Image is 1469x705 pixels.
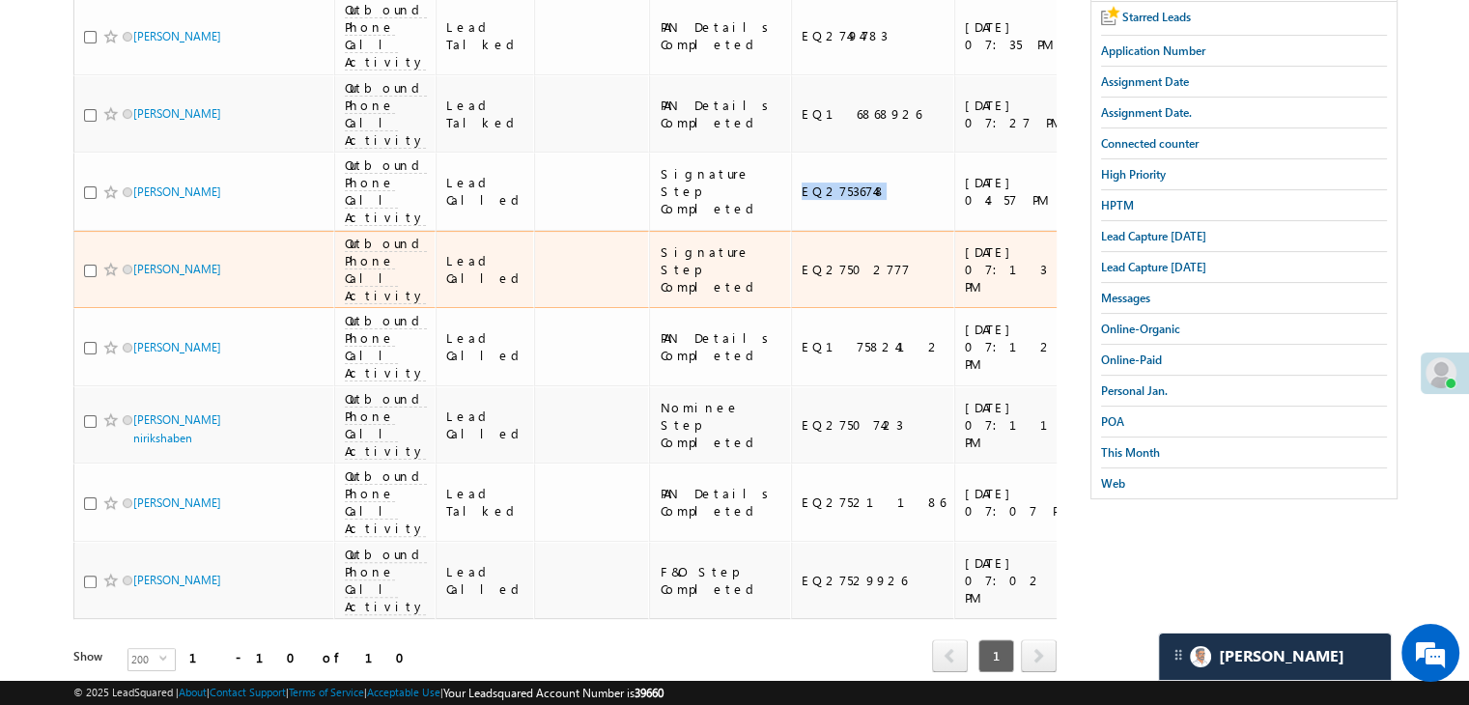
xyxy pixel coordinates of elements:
div: F&O Step Completed [660,563,782,598]
div: Show [73,648,112,665]
span: 200 [128,649,159,670]
span: prev [932,639,968,672]
div: [DATE] 07:02 PM [965,554,1071,606]
a: [PERSON_NAME] [133,106,221,121]
div: 1 - 10 of 10 [189,646,416,668]
span: POA [1101,414,1124,429]
span: Carter [1219,647,1344,665]
div: PAN Details Completed [660,97,782,131]
span: 1 [978,639,1014,672]
a: [PERSON_NAME] [133,184,221,199]
img: Carter [1190,646,1211,667]
div: [DATE] 07:12 PM [965,321,1071,373]
span: © 2025 LeadSquared | | | | | [73,684,664,702]
div: PAN Details Completed [660,18,782,53]
img: carter-drag [1171,647,1186,663]
div: Lead Talked [446,485,526,520]
div: Signature Step Completed [660,165,782,217]
a: [PERSON_NAME] [133,29,221,43]
a: [PERSON_NAME] [133,573,221,587]
span: High Priority [1101,167,1166,182]
div: Chat with us now [100,101,325,127]
div: EQ27502777 [802,261,946,278]
div: EQ27521186 [802,493,946,511]
div: Minimize live chat window [317,10,363,56]
div: Lead Called [446,174,526,209]
span: Online-Paid [1101,352,1162,367]
span: select [159,654,175,663]
span: Outbound Phone Call Activity [345,1,427,70]
div: Lead Called [446,252,526,287]
div: Nominee Step Completed [660,399,782,451]
span: Online-Organic [1101,322,1180,336]
div: Lead Called [446,563,526,598]
em: Start Chat [263,554,351,580]
div: EQ17582412 [802,338,946,355]
a: [PERSON_NAME] [133,262,221,276]
div: EQ27507423 [802,416,946,434]
span: Assignment Date [1101,74,1189,89]
div: Lead Called [446,329,526,364]
span: This Month [1101,445,1160,460]
img: d_60004797649_company_0_60004797649 [33,101,81,127]
div: [DATE] 07:07 PM [965,485,1071,520]
span: Outbound Phone Call Activity [345,235,427,304]
a: About [179,686,207,698]
textarea: Type your message and hit 'Enter' [25,179,353,537]
span: Web [1101,476,1125,491]
a: [PERSON_NAME] [133,340,221,354]
span: Starred Leads [1122,10,1191,24]
span: Assignment Date. [1101,105,1192,120]
span: next [1021,639,1057,672]
a: [PERSON_NAME] nirikshaben [133,412,221,445]
div: carter-dragCarter[PERSON_NAME] [1158,633,1392,681]
span: HPTM [1101,198,1134,212]
div: [DATE] 07:11 PM [965,399,1071,451]
div: [DATE] 07:35 PM [965,18,1071,53]
div: Lead Talked [446,18,526,53]
a: Acceptable Use [367,686,440,698]
span: Outbound Phone Call Activity [345,312,427,381]
div: EQ27529926 [802,572,946,589]
span: Lead Capture [DATE] [1101,260,1206,274]
div: [DATE] 07:27 PM [965,97,1071,131]
a: [PERSON_NAME] [133,495,221,510]
div: Signature Step Completed [660,243,782,296]
span: Connected counter [1101,136,1199,151]
span: Outbound Phone Call Activity [345,467,427,537]
div: EQ16868926 [802,105,946,123]
span: Your Leadsquared Account Number is [443,686,664,700]
div: Lead Talked [446,97,526,131]
span: Lead Capture [DATE] [1101,229,1206,243]
span: Outbound Phone Call Activity [345,79,427,149]
span: Messages [1101,291,1150,305]
div: EQ27536748 [802,183,946,200]
span: 39660 [635,686,664,700]
a: Terms of Service [289,686,364,698]
div: PAN Details Completed [660,329,782,364]
span: Outbound Phone Call Activity [345,390,427,460]
span: Application Number [1101,43,1205,58]
div: [DATE] 04:57 PM [965,174,1071,209]
a: next [1021,641,1057,672]
span: Personal Jan. [1101,383,1168,398]
span: Outbound Phone Call Activity [345,546,427,615]
span: Outbound Phone Call Activity [345,156,427,226]
div: Lead Called [446,408,526,442]
a: prev [932,641,968,672]
a: Contact Support [210,686,286,698]
div: PAN Details Completed [660,485,782,520]
div: EQ27494783 [802,27,946,44]
div: [DATE] 07:13 PM [965,243,1071,296]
